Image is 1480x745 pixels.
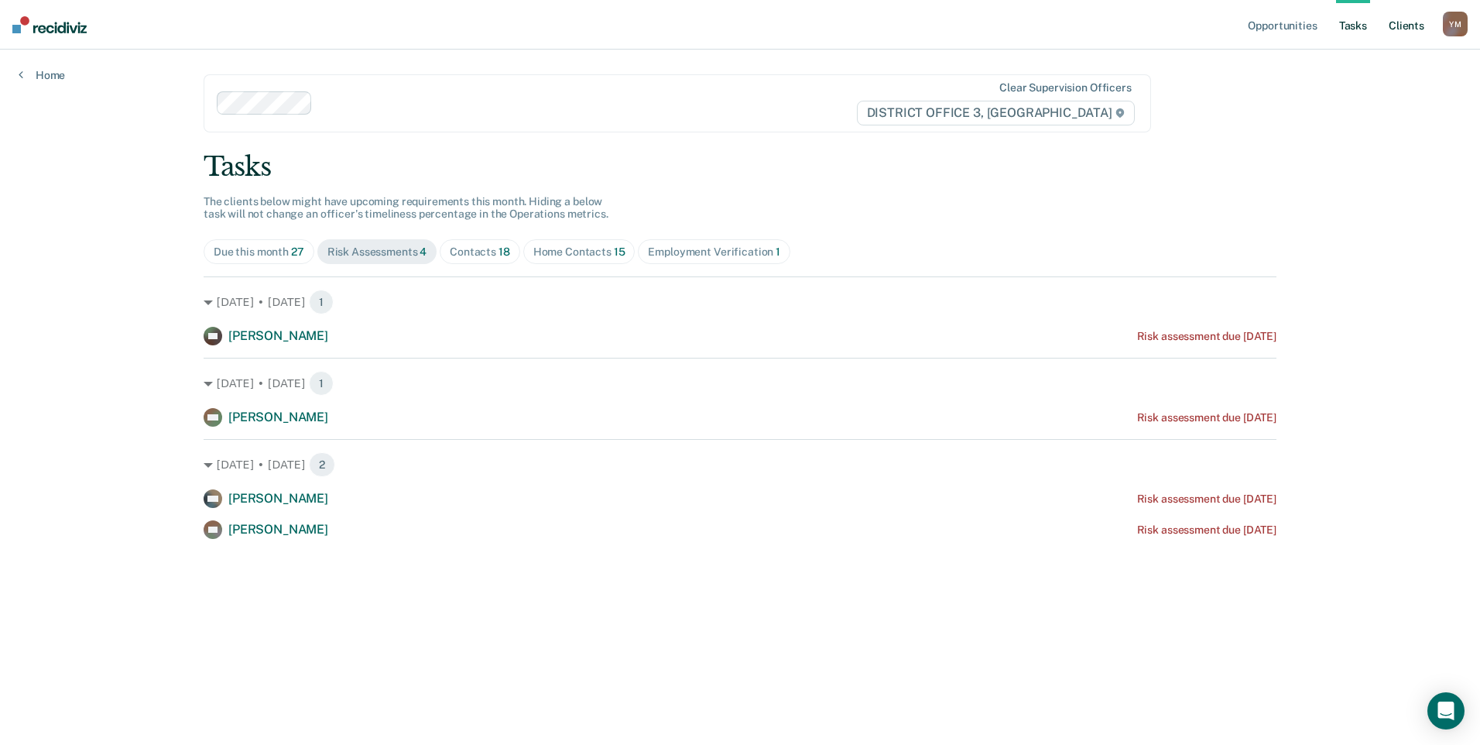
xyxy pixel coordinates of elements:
[228,522,328,537] span: [PERSON_NAME]
[204,290,1276,314] div: [DATE] • [DATE] 1
[999,81,1131,94] div: Clear supervision officers
[204,371,1276,396] div: [DATE] • [DATE] 1
[1137,330,1276,343] div: Risk assessment due [DATE]
[420,245,427,258] span: 4
[204,452,1276,477] div: [DATE] • [DATE] 2
[648,245,780,259] div: Employment Verification
[228,491,328,506] span: [PERSON_NAME]
[776,245,780,258] span: 1
[309,452,335,477] span: 2
[12,16,87,33] img: Recidiviz
[498,245,510,258] span: 18
[204,151,1276,183] div: Tasks
[19,68,65,82] a: Home
[291,245,304,258] span: 27
[1137,524,1276,537] div: Risk assessment due [DATE]
[614,245,625,258] span: 15
[204,195,608,221] span: The clients below might have upcoming requirements this month. Hiding a below task will not chang...
[1443,12,1468,36] div: Y M
[214,245,304,259] div: Due this month
[857,101,1135,125] span: DISTRICT OFFICE 3, [GEOGRAPHIC_DATA]
[1137,411,1276,424] div: Risk assessment due [DATE]
[1443,12,1468,36] button: YM
[450,245,510,259] div: Contacts
[228,410,328,424] span: [PERSON_NAME]
[1137,493,1276,506] div: Risk assessment due [DATE]
[228,328,328,343] span: [PERSON_NAME]
[309,290,334,314] span: 1
[533,245,625,259] div: Home Contacts
[309,371,334,396] span: 1
[327,245,427,259] div: Risk Assessments
[1427,692,1465,730] div: Open Intercom Messenger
